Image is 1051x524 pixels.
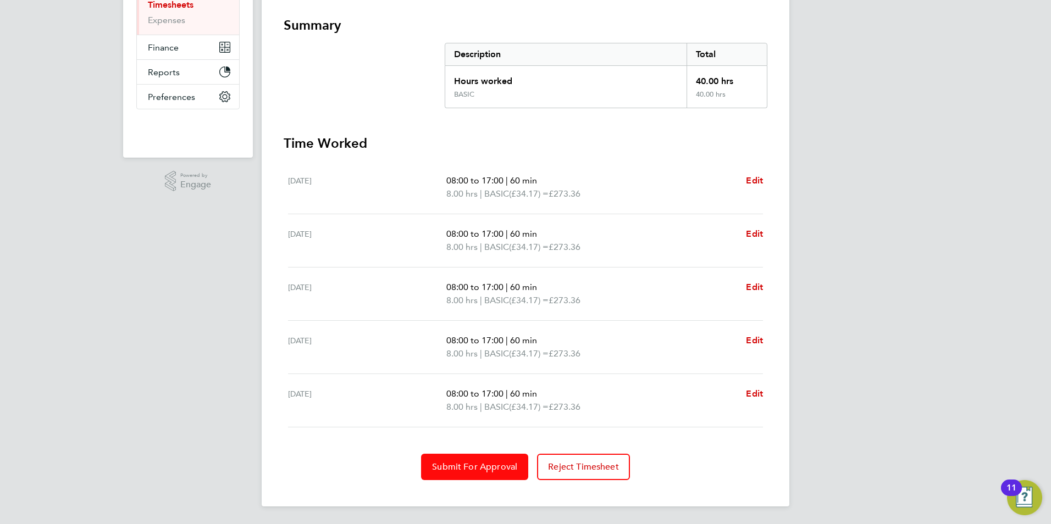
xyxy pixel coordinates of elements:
span: Edit [746,388,763,399]
span: 60 min [510,388,537,399]
a: Edit [746,334,763,347]
span: (£34.17) = [509,242,549,252]
span: £273.36 [549,295,580,305]
div: Total [687,43,767,65]
span: | [480,295,482,305]
span: 8.00 hrs [446,242,478,252]
span: Finance [148,42,179,53]
span: (£34.17) = [509,188,549,199]
div: 40.00 hrs [687,90,767,108]
span: Reject Timesheet [548,461,619,472]
span: | [480,402,482,412]
div: [DATE] [288,174,446,200]
span: 08:00 to 17:00 [446,282,504,292]
button: Reject Timesheet [537,454,630,480]
a: Edit [746,281,763,294]
span: Preferences [148,92,195,102]
div: 11 [1006,488,1016,502]
button: Submit For Approval [421,454,528,480]
span: | [506,175,508,186]
span: | [506,282,508,292]
button: Finance [137,35,239,59]
span: Engage [180,180,211,189]
span: Powered by [180,171,211,180]
div: Hours worked [445,66,687,90]
div: [DATE] [288,334,446,360]
span: 60 min [510,228,537,239]
a: Go to home page [136,120,240,138]
span: Edit [746,335,763,345]
span: 8.00 hrs [446,348,478,359]
a: Powered byEngage [165,171,212,192]
h3: Summary [284,16,767,34]
a: Expenses [148,15,185,25]
div: BASIC [454,90,474,99]
span: £273.36 [549,348,580,359]
div: 40.00 hrs [687,66,767,90]
span: £273.36 [549,242,580,252]
div: [DATE] [288,227,446,254]
span: 08:00 to 17:00 [446,175,504,186]
span: 08:00 to 17:00 [446,388,504,399]
div: [DATE] [288,281,446,307]
span: Edit [746,175,763,186]
span: 8.00 hrs [446,188,478,199]
span: 08:00 to 17:00 [446,335,504,345]
span: | [506,335,508,345]
img: fastbook-logo-retina.png [137,120,240,138]
span: (£34.17) = [509,348,549,359]
a: Edit [746,174,763,187]
span: BASIC [484,241,509,254]
span: (£34.17) = [509,295,549,305]
span: 60 min [510,282,537,292]
span: 8.00 hrs [446,402,478,412]
div: Summary [445,43,767,108]
section: Timesheet [284,16,767,480]
a: Edit [746,227,763,241]
span: BASIC [484,294,509,307]
button: Preferences [137,85,239,109]
span: | [480,242,482,252]
span: Edit [746,282,763,292]
span: Edit [746,228,763,239]
span: £273.36 [549,188,580,199]
span: BASIC [484,400,509,414]
span: | [506,388,508,399]
span: BASIC [484,347,509,360]
span: | [480,188,482,199]
span: £273.36 [549,402,580,412]
span: (£34.17) = [509,402,549,412]
span: 08:00 to 17:00 [446,228,504,239]
span: | [506,228,508,239]
span: 8.00 hrs [446,295,478,305]
div: [DATE] [288,387,446,414]
span: Reports [148,67,180,77]
span: | [480,348,482,359]
a: Edit [746,387,763,400]
span: 60 min [510,175,537,186]
button: Open Resource Center, 11 new notifications [1007,480,1042,515]
h3: Time Worked [284,135,767,152]
button: Reports [137,60,239,84]
span: 60 min [510,335,537,345]
div: Description [445,43,687,65]
span: Submit For Approval [432,461,517,472]
span: BASIC [484,187,509,200]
